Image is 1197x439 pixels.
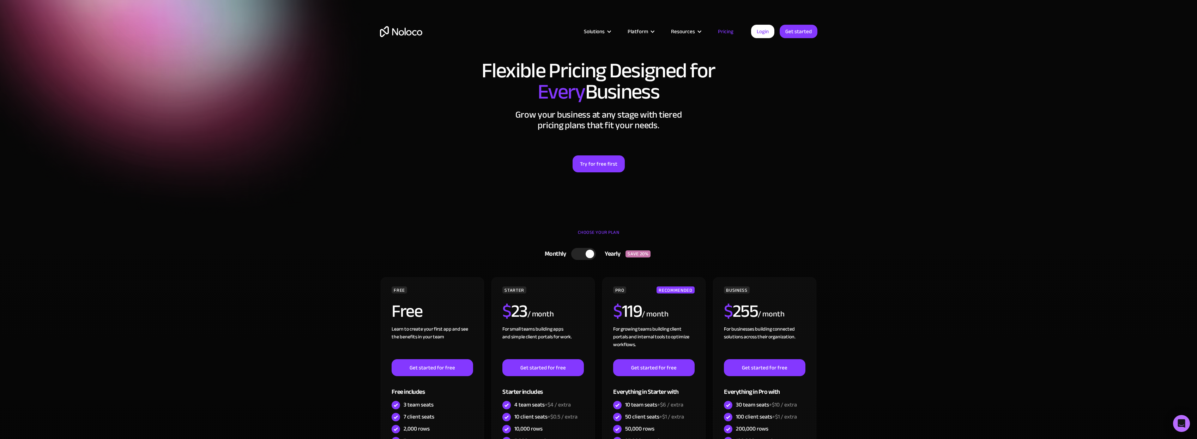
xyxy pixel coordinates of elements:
[502,325,584,359] div: For small teams building apps and simple client portals for work. ‍
[657,286,694,293] div: RECOMMENDED
[613,376,694,399] div: Everything in Starter with
[709,27,742,36] a: Pricing
[613,302,642,320] h2: 119
[380,60,817,102] h1: Flexible Pricing Designed for Business
[769,399,797,410] span: +$10 / extra
[380,26,422,37] a: home
[625,413,684,421] div: 50 client seats
[514,413,578,421] div: 10 client seats
[780,25,817,38] a: Get started
[392,376,473,399] div: Free includes
[404,401,434,409] div: 3 team seats
[536,249,572,259] div: Monthly
[625,425,654,433] div: 50,000 rows
[596,249,625,259] div: Yearly
[392,359,473,376] a: Get started for free
[392,286,407,293] div: FREE
[736,425,768,433] div: 200,000 rows
[514,401,571,409] div: 4 team seats
[625,401,683,409] div: 10 team seats
[736,413,797,421] div: 100 client seats
[772,411,797,422] span: +$1 / extra
[628,27,648,36] div: Platform
[1173,415,1190,432] div: Open Intercom Messenger
[724,376,805,399] div: Everything in Pro with
[548,411,578,422] span: +$0.5 / extra
[502,302,527,320] h2: 23
[380,227,817,245] div: CHOOSE YOUR PLAN
[502,376,584,399] div: Starter includes
[575,27,619,36] div: Solutions
[625,250,651,257] div: SAVE 20%
[380,109,817,131] h2: Grow your business at any stage with tiered pricing plans that fit your needs.
[619,27,662,36] div: Platform
[584,27,605,36] div: Solutions
[545,399,571,410] span: +$4 / extra
[514,425,543,433] div: 10,000 rows
[724,359,805,376] a: Get started for free
[662,27,709,36] div: Resources
[392,302,422,320] h2: Free
[613,295,622,328] span: $
[404,425,430,433] div: 2,000 rows
[613,325,694,359] div: For growing teams building client portals and internal tools to optimize workflows.
[724,286,749,293] div: BUSINESS
[657,399,683,410] span: +$6 / extra
[659,411,684,422] span: +$1 / extra
[502,295,511,328] span: $
[538,72,585,112] span: Every
[671,27,695,36] div: Resources
[613,359,694,376] a: Get started for free
[573,155,625,172] a: Try for free first
[392,325,473,359] div: Learn to create your first app and see the benefits in your team ‍
[758,309,784,320] div: / month
[724,325,805,359] div: For businesses building connected solutions across their organization. ‍
[527,309,554,320] div: / month
[724,302,758,320] h2: 255
[502,359,584,376] a: Get started for free
[736,401,797,409] div: 30 team seats
[724,295,733,328] span: $
[642,309,668,320] div: / month
[502,286,526,293] div: STARTER
[404,413,434,421] div: 7 client seats
[751,25,774,38] a: Login
[613,286,626,293] div: PRO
